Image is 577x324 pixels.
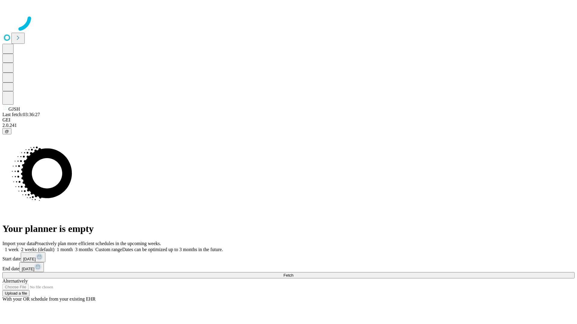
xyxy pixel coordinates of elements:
[23,257,36,261] span: [DATE]
[21,247,54,252] span: 2 weeks (default)
[2,290,29,296] button: Upload a file
[19,262,44,272] button: [DATE]
[57,247,73,252] span: 1 month
[95,247,122,252] span: Custom range
[2,241,35,246] span: Import your data
[2,223,575,234] h1: Your planner is empty
[2,272,575,278] button: Fetch
[75,247,93,252] span: 3 months
[122,247,223,252] span: Dates can be optimized up to 3 months in the future.
[8,106,20,112] span: GJSH
[21,252,45,262] button: [DATE]
[5,129,9,133] span: @
[35,241,161,246] span: Proactively plan more efficient schedules in the upcoming weeks.
[2,123,575,128] div: 2.0.241
[5,247,19,252] span: 1 week
[2,252,575,262] div: Start date
[2,117,575,123] div: GEI
[2,262,575,272] div: End date
[2,278,28,283] span: Alternatively
[2,128,11,134] button: @
[2,112,40,117] span: Last fetch: 03:36:27
[22,267,34,271] span: [DATE]
[283,273,293,277] span: Fetch
[2,296,96,301] span: With your OR schedule from your existing EHR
